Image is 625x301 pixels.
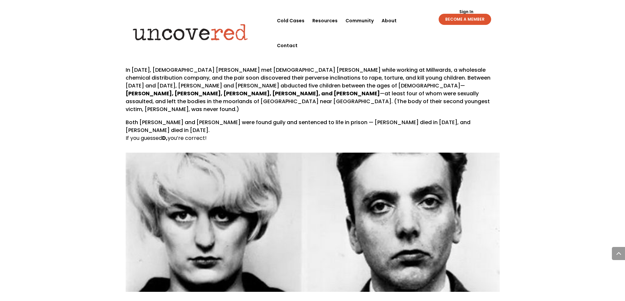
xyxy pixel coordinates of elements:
[126,134,207,142] span: If you guessed you’re correct!
[277,33,298,58] a: Contact
[126,90,380,97] strong: [PERSON_NAME], [PERSON_NAME], [PERSON_NAME], [PERSON_NAME], and [PERSON_NAME]
[456,10,477,14] a: Sign In
[126,66,500,119] p: In [DATE], [DEMOGRAPHIC_DATA] [PERSON_NAME] met [DEMOGRAPHIC_DATA] [PERSON_NAME] while working at...
[127,19,254,45] img: Uncovered logo
[277,8,304,33] a: Cold Cases
[345,8,374,33] a: Community
[382,8,397,33] a: About
[126,119,500,142] p: Both [PERSON_NAME] and [PERSON_NAME] were found guily and sentenced to life in prison — [PERSON_N...
[439,14,491,25] a: BECOME A MEMBER
[162,134,168,142] strong: D,
[126,153,500,292] img: MoorsMurders
[312,8,338,33] a: Resources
